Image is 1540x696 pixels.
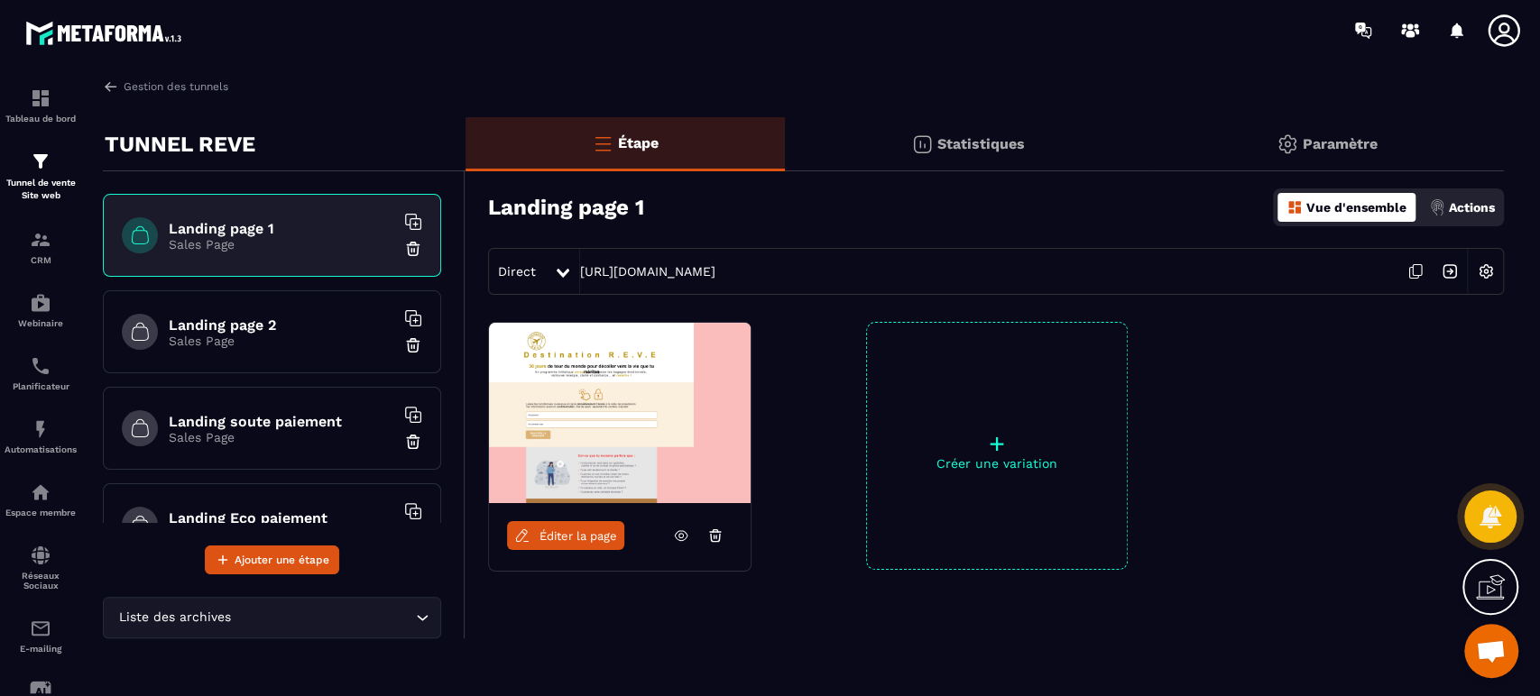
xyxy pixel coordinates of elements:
p: Automatisations [5,444,77,454]
p: Paramètre [1303,135,1378,152]
p: CRM [5,255,77,265]
img: actions.d6e523a2.png [1429,199,1445,215]
a: schedulerschedulerPlanificateur [5,342,77,405]
div: Ouvrir le chat [1464,624,1518,678]
p: Tunnel de vente Site web [5,177,77,202]
p: + [867,431,1127,456]
h6: Landing page 1 [169,220,394,237]
span: Liste des archives [115,608,235,627]
img: setting-w.858f3a88.svg [1469,254,1503,288]
img: image [489,323,751,503]
h6: Landing Eco paiement [169,509,394,527]
img: arrow [103,78,119,95]
p: Réseaux Sociaux [5,571,77,591]
a: emailemailE-mailing [5,604,77,667]
span: Ajouter une étape [235,551,329,569]
p: Statistiques [937,135,1025,152]
img: social-network [30,545,51,566]
a: automationsautomationsEspace membre [5,468,77,531]
img: automations [30,418,51,440]
a: formationformationCRM [5,215,77,279]
p: Espace membre [5,508,77,517]
p: Étape [618,134,659,151]
button: Ajouter une étape [205,545,339,574]
p: Actions [1449,200,1495,215]
a: automationsautomationsAutomatisations [5,405,77,468]
p: Planificateur [5,381,77,391]
img: bars-o.4a397970.svg [592,133,613,154]
a: social-networksocial-networkRéseaux Sociaux [5,531,77,604]
a: formationformationTableau de bord [5,74,77,137]
img: formation [30,87,51,109]
p: Sales Page [169,430,394,444]
img: automations [30,292,51,314]
a: Éditer la page [507,521,624,550]
p: Webinaire [5,318,77,328]
div: Search for option [103,597,441,638]
p: Sales Page [169,334,394,348]
p: TUNNEL REVE [105,126,255,162]
p: Créer une variation [867,456,1127,471]
img: automations [30,481,51,503]
p: Sales Page [169,237,394,252]
img: arrow-next.bcc2205e.svg [1433,254,1467,288]
p: Vue d'ensemble [1306,200,1406,215]
a: Gestion des tunnels [103,78,228,95]
img: stats.20deebd0.svg [911,133,933,155]
img: logo [25,16,188,50]
img: scheduler [30,355,51,377]
img: setting-gr.5f69749f.svg [1277,133,1298,155]
h6: Landing soute paiement [169,413,394,430]
img: dashboard-orange.40269519.svg [1286,199,1303,215]
h3: Landing page 1 [488,195,644,220]
img: trash [404,433,422,451]
img: email [30,618,51,639]
img: trash [404,336,422,354]
p: E-mailing [5,644,77,654]
img: trash [404,240,422,258]
img: formation [30,229,51,251]
p: Tableau de bord [5,114,77,124]
a: formationformationTunnel de vente Site web [5,137,77,215]
img: formation [30,151,51,172]
span: Éditer la page [539,529,617,543]
span: Direct [498,264,536,279]
a: automationsautomationsWebinaire [5,279,77,342]
h6: Landing page 2 [169,316,394,334]
a: [URL][DOMAIN_NAME] [580,264,715,279]
input: Search for option [235,608,411,627]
